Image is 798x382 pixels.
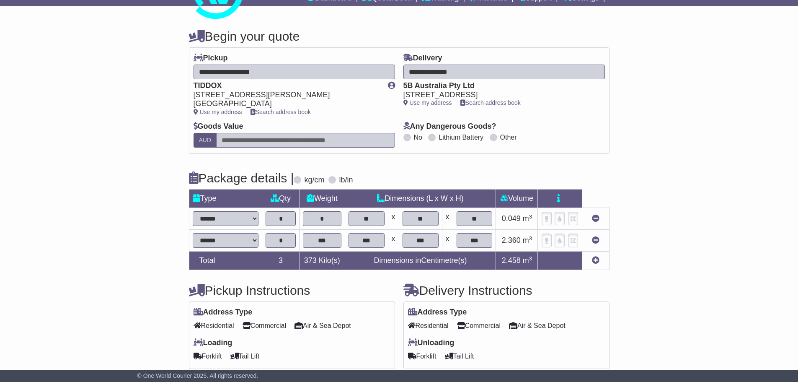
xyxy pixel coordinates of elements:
span: Tail Lift [445,350,474,363]
label: lb/in [339,176,353,185]
td: Weight [299,190,345,208]
span: 373 [304,256,317,265]
a: Search address book [251,109,311,115]
div: TIDDOX [194,81,380,91]
span: m [523,214,532,223]
label: Address Type [194,308,253,317]
label: Other [500,133,517,141]
span: Residential [408,319,449,332]
span: 0.049 [502,214,521,223]
label: Address Type [408,308,467,317]
a: Add new item [592,256,599,265]
a: Remove this item [592,236,599,244]
h4: Delivery Instructions [403,283,609,297]
h4: Begin your quote [189,29,609,43]
a: Use my address [403,99,452,106]
a: Search address book [460,99,521,106]
td: Qty [262,190,300,208]
a: Use my address [194,109,242,115]
td: Kilo(s) [299,252,345,270]
label: No [414,133,422,141]
span: Air & Sea Depot [509,319,566,332]
div: [STREET_ADDRESS] [403,91,597,100]
label: Goods Value [194,122,243,131]
span: 2.458 [502,256,521,265]
td: x [442,208,453,230]
td: Dimensions in Centimetre(s) [345,252,496,270]
span: Commercial [457,319,501,332]
span: Tail Lift [230,350,260,363]
label: kg/cm [304,176,324,185]
h4: Package details | [189,171,294,185]
span: © One World Courier 2025. All rights reserved. [137,372,258,379]
span: m [523,256,532,265]
sup: 3 [529,213,532,220]
span: m [523,236,532,244]
label: Delivery [403,54,442,63]
a: Remove this item [592,214,599,223]
label: Any Dangerous Goods? [403,122,496,131]
td: 3 [262,252,300,270]
td: x [388,230,399,252]
td: x [388,208,399,230]
h4: Pickup Instructions [189,283,395,297]
label: Loading [194,338,232,348]
td: Dimensions (L x W x H) [345,190,496,208]
span: Forklift [194,350,222,363]
td: Volume [496,190,538,208]
td: x [442,230,453,252]
div: [STREET_ADDRESS][PERSON_NAME] [194,91,380,100]
span: Forklift [408,350,436,363]
span: 2.360 [502,236,521,244]
sup: 3 [529,255,532,262]
label: Unloading [408,338,455,348]
div: [GEOGRAPHIC_DATA] [194,99,380,109]
sup: 3 [529,235,532,242]
label: Pickup [194,54,228,63]
label: AUD [194,133,217,148]
span: Residential [194,319,234,332]
td: Type [189,190,262,208]
td: Total [189,252,262,270]
label: Lithium Battery [439,133,483,141]
div: 5B Australia Pty Ltd [403,81,597,91]
span: Commercial [243,319,286,332]
span: Air & Sea Depot [294,319,351,332]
